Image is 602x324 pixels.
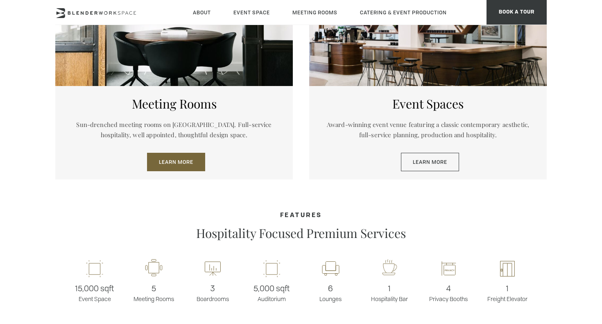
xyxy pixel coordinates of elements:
[183,282,242,295] span: 3
[147,153,205,172] a: Learn More
[321,96,534,111] h5: Event Spaces
[68,96,281,111] h5: Meeting Rooms
[419,282,478,303] p: Privacy Booths
[419,282,478,295] span: 4
[301,282,360,303] p: Lounges
[68,120,281,140] p: Sun-drenched meeting rooms on [GEOGRAPHIC_DATA]. Full-service hospitality, well appointed, though...
[124,282,183,303] p: Meeting Rooms
[158,226,444,240] p: Hospitality Focused Premium Services
[301,282,360,295] span: 6
[401,153,459,172] a: Learn More
[455,219,602,324] iframe: Chat Widget
[360,282,419,295] span: 1
[321,120,534,140] p: Award-winning event venue featuring a classic contemporary aesthetic, full-service planning, prod...
[379,259,400,279] img: workspace-nyc-hospitality-icon-2x.png
[242,282,301,295] span: 5,000 sqft
[183,282,242,303] p: Boardrooms
[124,282,183,295] span: 5
[65,282,124,295] span: 15,000 sqft
[360,282,419,303] p: Hospitality Bar
[65,282,124,303] p: Event Space
[55,212,547,219] h4: Features
[242,282,301,303] p: Auditorium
